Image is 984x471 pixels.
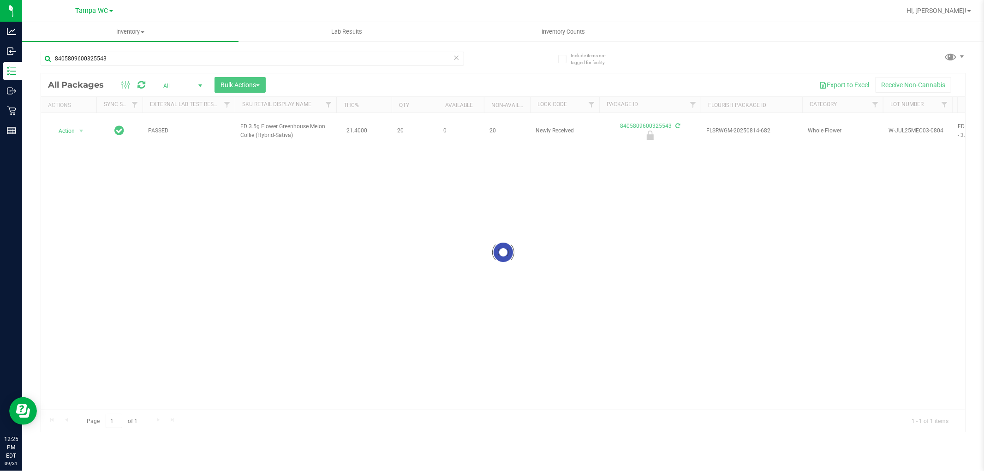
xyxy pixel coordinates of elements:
[22,22,239,42] a: Inventory
[7,126,16,135] inline-svg: Reports
[41,52,464,66] input: Search Package ID, Item Name, SKU, Lot or Part Number...
[7,27,16,36] inline-svg: Analytics
[9,397,37,425] iframe: Resource center
[7,66,16,76] inline-svg: Inventory
[22,28,239,36] span: Inventory
[4,435,18,460] p: 12:25 PM EDT
[571,52,617,66] span: Include items not tagged for facility
[7,47,16,56] inline-svg: Inbound
[529,28,597,36] span: Inventory Counts
[453,52,460,64] span: Clear
[906,7,966,14] span: Hi, [PERSON_NAME]!
[7,106,16,115] inline-svg: Retail
[4,460,18,467] p: 09/21
[455,22,671,42] a: Inventory Counts
[239,22,455,42] a: Lab Results
[7,86,16,95] inline-svg: Outbound
[319,28,375,36] span: Lab Results
[76,7,108,15] span: Tampa WC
